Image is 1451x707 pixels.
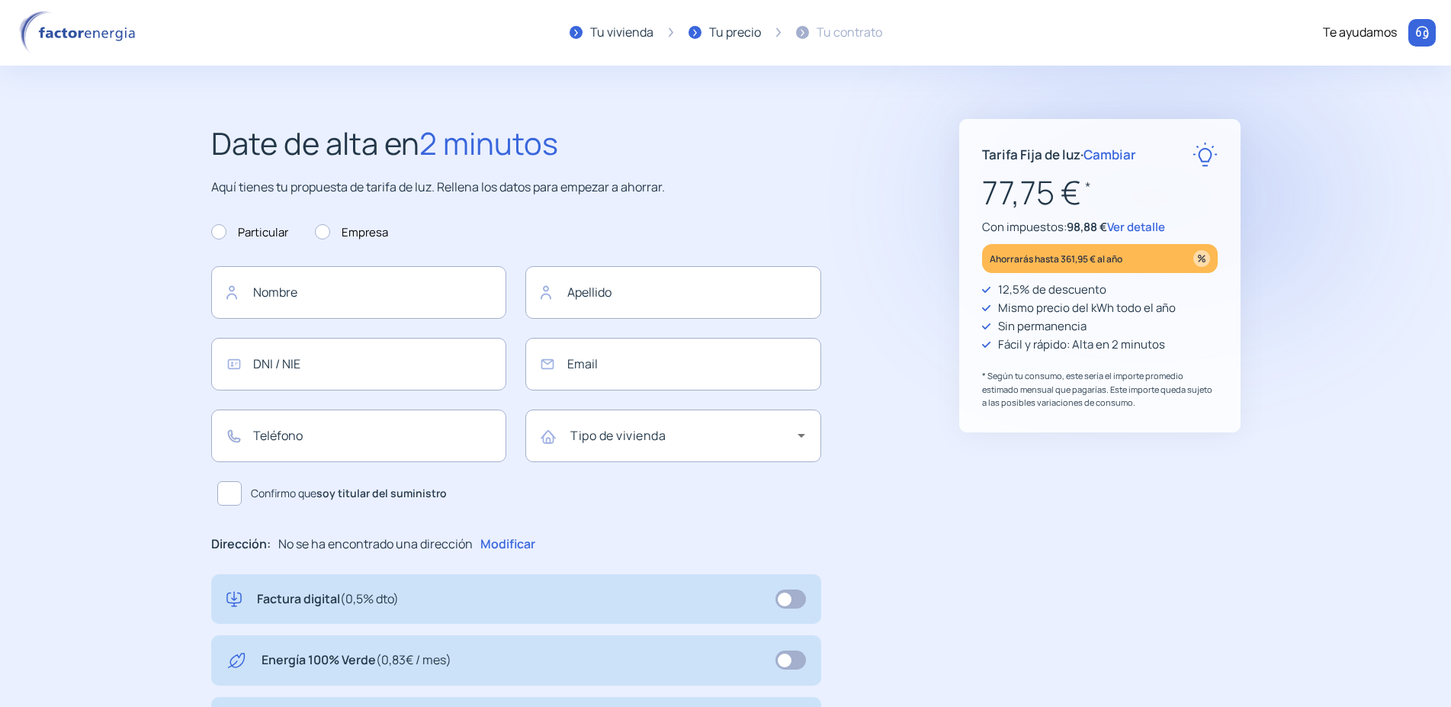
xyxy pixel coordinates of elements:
span: (0,5% dto) [340,590,399,607]
label: Empresa [315,223,388,242]
p: Con impuestos: [982,218,1218,236]
p: Sin permanencia [998,317,1087,336]
div: Te ayudamos [1323,23,1397,43]
span: Ver detalle [1107,219,1165,235]
span: (0,83€ / mes) [376,651,451,668]
img: rate-E.svg [1193,142,1218,167]
p: Modificar [480,535,535,554]
p: 12,5% de descuento [998,281,1106,299]
p: Energía 100% Verde [262,651,451,670]
img: llamar [1414,25,1430,40]
img: digital-invoice.svg [226,590,242,609]
h2: Date de alta en [211,119,821,168]
p: Ahorrarás hasta 361,95 € al año [990,250,1122,268]
img: percentage_icon.svg [1193,250,1210,267]
img: logo factor [15,11,145,55]
p: * Según tu consumo, este sería el importe promedio estimado mensual que pagarías. Este importe qu... [982,369,1218,410]
div: Tu contrato [817,23,882,43]
p: Dirección: [211,535,271,554]
img: energy-green.svg [226,651,246,670]
p: Factura digital [257,590,399,609]
span: Confirmo que [251,485,447,502]
p: 77,75 € [982,167,1218,218]
span: 98,88 € [1067,219,1107,235]
span: Cambiar [1083,146,1136,163]
p: Mismo precio del kWh todo el año [998,299,1176,317]
span: 2 minutos [419,122,558,164]
div: Tu vivienda [590,23,653,43]
label: Particular [211,223,288,242]
p: Tarifa Fija de luz · [982,144,1136,165]
mat-label: Tipo de vivienda [570,427,666,444]
p: Fácil y rápido: Alta en 2 minutos [998,336,1165,354]
b: soy titular del suministro [316,486,447,500]
p: No se ha encontrado una dirección [278,535,473,554]
p: Aquí tienes tu propuesta de tarifa de luz. Rellena los datos para empezar a ahorrar. [211,178,821,198]
div: Tu precio [709,23,761,43]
